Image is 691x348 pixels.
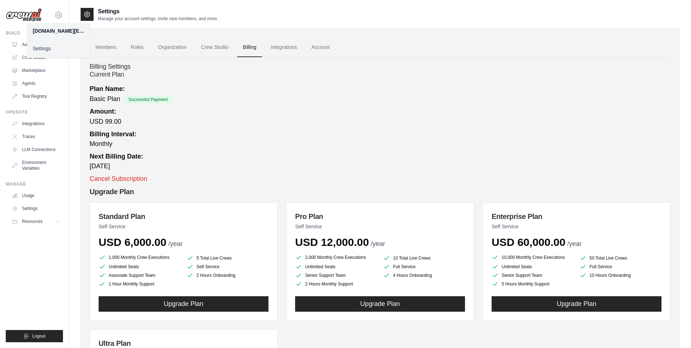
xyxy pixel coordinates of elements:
div: Build [6,30,63,36]
a: Automations [9,39,63,50]
li: 5 Hours Monthly Support [492,280,574,288]
div: Manage [6,181,63,187]
p: Self Service [492,223,661,230]
div: [DATE] [90,152,670,171]
span: Successful Payment [125,96,171,103]
strong: Billing Interval: [90,130,136,138]
li: Senior Support Team [492,272,574,279]
li: Full Service [383,263,465,270]
p: Self Service [295,223,465,230]
strong: Next Billing Date: [90,153,143,160]
button: Upgrade Plan [99,296,268,312]
span: Logout [32,333,45,339]
img: Logo [6,8,42,22]
span: Resources [22,219,42,224]
h2: Settings [98,7,218,16]
h3: Pro Plan [295,211,465,221]
strong: Plan Name: [90,85,125,92]
span: /year [371,240,385,247]
iframe: Chat Widget [655,313,691,348]
a: Integrations [265,38,303,57]
li: Senior Support Team [295,272,377,279]
li: 2 Hours Onboarding [186,272,268,279]
div: [DOMAIN_NAME][EMAIL_ADDRESS][DOMAIN_NAME] [33,27,85,35]
li: 4 Hours Onboarding [383,272,465,279]
h4: Billing Settings [90,63,670,71]
li: 50 Total Live Crews [579,255,661,262]
li: Unlimited Seats [492,263,574,270]
a: Account [306,38,335,57]
span: USD 99.00 [90,118,121,125]
span: /year [168,240,182,247]
div: Operate [6,109,63,115]
li: 10 Hours Onboarding [579,272,661,279]
h2: Upgrade Plan [90,187,670,197]
li: 10 Total Live Crews [383,255,465,262]
li: 2,000 Monthly Crew Executions [295,253,377,262]
li: 10,000 Monthly Crew Executions [492,253,574,262]
p: Self Service [99,223,268,230]
a: Integrations [9,118,63,129]
span: USD 6,000.00 [99,236,166,248]
a: LLM Connections [9,144,63,155]
a: Tool Registry [9,91,63,102]
p: Manage your account settings, invite new members, and more. [98,16,218,22]
li: 5 Total Live Crews [186,255,268,262]
button: Logout [6,330,63,342]
h3: Standard Plan [99,211,268,221]
a: Environment Variables [9,157,63,174]
button: Cancel Subscription [90,174,147,184]
a: Usage [9,190,63,201]
button: Upgrade Plan [295,296,465,312]
li: Unlimited Seats [99,263,181,270]
li: Self Service [186,263,268,270]
a: Billing [237,38,262,57]
span: USD 12,000.00 [295,236,369,248]
li: 1,000 Monthly Crew Executions [99,253,181,262]
strong: Amount: [90,108,116,115]
span: USD 60,000.00 [492,236,565,248]
li: 2 Hours Monthly Support [295,280,377,288]
div: Monthly [90,129,670,149]
a: Roles [125,38,149,57]
a: Agents [9,78,63,89]
h2: Current Plan [90,71,670,79]
span: Basic Plan [90,95,120,102]
a: Organization [152,38,192,57]
li: Associate Support Team [99,272,181,279]
li: Unlimited Seats [295,263,377,270]
h3: Enterprise Plan [492,211,661,221]
a: Settings [9,203,63,214]
a: Settings [27,42,90,55]
a: Crew Studio [9,52,63,63]
a: Traces [9,131,63,142]
button: Upgrade Plan [492,296,661,312]
a: Marketplace [9,65,63,76]
a: Crew Studio [195,38,234,57]
li: 1 Hour Monthly Support [99,280,181,288]
span: /year [567,240,582,247]
li: Full Service [579,263,661,270]
button: Resources [9,216,63,227]
a: Members [90,38,122,57]
div: Widget de chat [655,313,691,348]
